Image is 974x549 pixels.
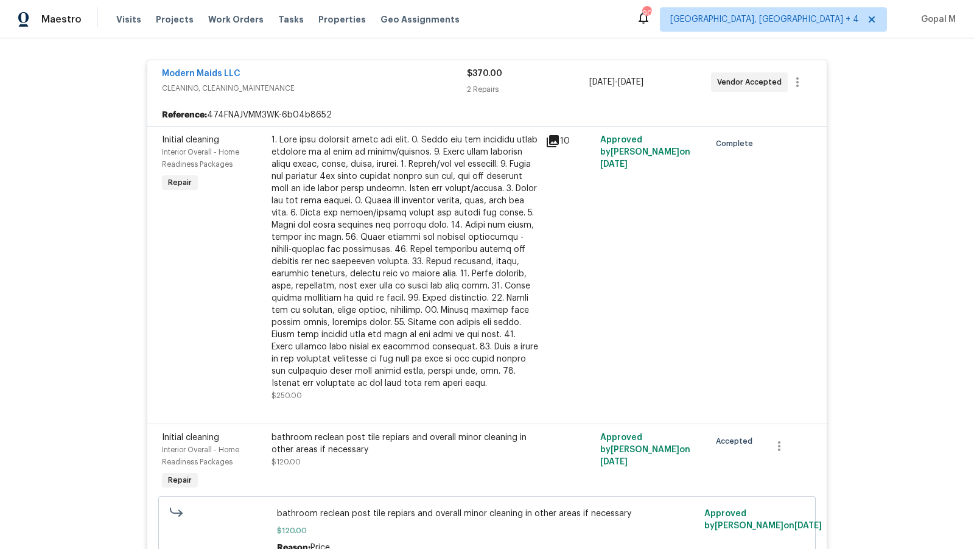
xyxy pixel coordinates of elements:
[670,13,859,26] span: [GEOGRAPHIC_DATA], [GEOGRAPHIC_DATA] + 4
[642,7,651,19] div: 90
[589,78,615,86] span: [DATE]
[277,508,698,520] span: bathroom reclean post tile repiars and overall minor cleaning in other areas if necessary
[467,69,502,78] span: $370.00
[600,136,690,169] span: Approved by [PERSON_NAME] on
[589,76,643,88] span: -
[272,458,301,466] span: $120.00
[163,177,197,189] span: Repair
[163,474,197,486] span: Repair
[277,525,698,537] span: $120.00
[162,109,207,121] b: Reference:
[162,446,239,466] span: Interior Overall - Home Readiness Packages
[717,76,787,88] span: Vendor Accepted
[794,522,822,530] span: [DATE]
[716,138,758,150] span: Complete
[318,13,366,26] span: Properties
[162,82,467,94] span: CLEANING, CLEANING_MAINTENANCE
[272,432,538,456] div: bathroom reclean post tile repiars and overall minor cleaning in other areas if necessary
[600,458,628,466] span: [DATE]
[162,69,240,78] a: Modern Maids LLC
[716,435,757,447] span: Accepted
[704,509,822,530] span: Approved by [PERSON_NAME] on
[272,134,538,390] div: 1. Lore ipsu dolorsit ametc adi elit. 0. Seddo eiu tem incididu utlab etdolore ma al enim ad mini...
[162,433,219,442] span: Initial cleaning
[916,13,956,26] span: Gopal M
[162,149,239,168] span: Interior Overall - Home Readiness Packages
[278,15,304,24] span: Tasks
[41,13,82,26] span: Maestro
[162,136,219,144] span: Initial cleaning
[600,433,690,466] span: Approved by [PERSON_NAME] on
[116,13,141,26] span: Visits
[618,78,643,86] span: [DATE]
[467,83,589,96] div: 2 Repairs
[156,13,194,26] span: Projects
[545,134,593,149] div: 10
[380,13,460,26] span: Geo Assignments
[147,104,827,126] div: 474FNAJVMM3WK-6b04b8652
[208,13,264,26] span: Work Orders
[272,392,302,399] span: $250.00
[600,160,628,169] span: [DATE]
